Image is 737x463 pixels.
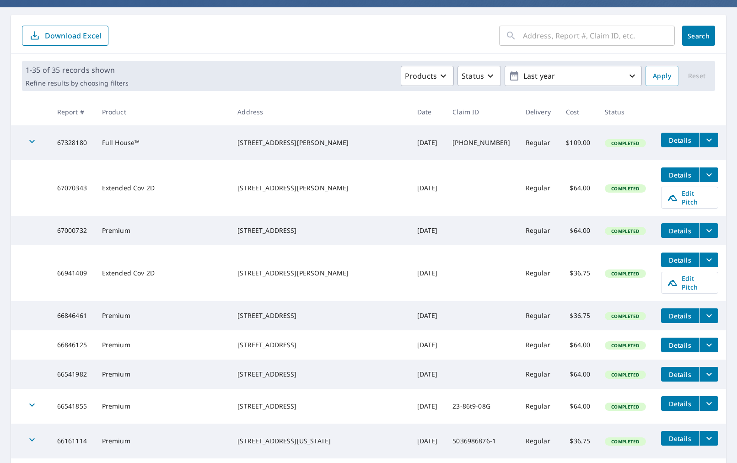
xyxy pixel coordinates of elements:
[518,301,559,330] td: Regular
[237,226,403,235] div: [STREET_ADDRESS]
[410,330,446,360] td: [DATE]
[699,133,718,147] button: filesDropdownBtn-67328180
[661,431,699,446] button: detailsBtn-66161114
[50,245,95,301] td: 66941409
[667,256,694,264] span: Details
[50,360,95,389] td: 66541982
[237,311,403,320] div: [STREET_ADDRESS]
[237,183,403,193] div: [STREET_ADDRESS][PERSON_NAME]
[699,253,718,267] button: filesDropdownBtn-66941409
[518,98,559,125] th: Delivery
[661,272,718,294] a: Edit Pitch
[95,424,231,458] td: Premium
[50,125,95,160] td: 67328180
[559,98,598,125] th: Cost
[518,389,559,424] td: Regular
[518,360,559,389] td: Regular
[410,245,446,301] td: [DATE]
[559,360,598,389] td: $64.00
[661,367,699,382] button: detailsBtn-66541982
[237,436,403,446] div: [STREET_ADDRESS][US_STATE]
[520,68,627,84] p: Last year
[606,140,645,146] span: Completed
[445,98,518,125] th: Claim ID
[606,438,645,445] span: Completed
[699,223,718,238] button: filesDropdownBtn-67000732
[699,167,718,182] button: filesDropdownBtn-67070343
[559,301,598,330] td: $36.75
[518,125,559,160] td: Regular
[661,338,699,352] button: detailsBtn-66846125
[445,389,518,424] td: 23-86t9-08G
[653,70,671,82] span: Apply
[606,404,645,410] span: Completed
[237,340,403,350] div: [STREET_ADDRESS]
[667,226,694,235] span: Details
[518,245,559,301] td: Regular
[559,216,598,245] td: $64.00
[410,216,446,245] td: [DATE]
[410,98,446,125] th: Date
[682,26,715,46] button: Search
[667,189,712,206] span: Edit Pitch
[237,370,403,379] div: [STREET_ADDRESS]
[95,389,231,424] td: Premium
[606,228,645,234] span: Completed
[237,402,403,411] div: [STREET_ADDRESS]
[50,389,95,424] td: 66541855
[667,274,712,291] span: Edit Pitch
[462,70,484,81] p: Status
[22,26,108,46] button: Download Excel
[523,23,675,48] input: Address, Report #, Claim ID, etc.
[50,301,95,330] td: 66846461
[95,360,231,389] td: Premium
[50,330,95,360] td: 66846125
[597,98,653,125] th: Status
[559,424,598,458] td: $36.75
[26,65,129,75] p: 1-35 of 35 records shown
[410,160,446,216] td: [DATE]
[95,125,231,160] td: Full House™
[667,312,694,320] span: Details
[661,167,699,182] button: detailsBtn-67070343
[646,66,678,86] button: Apply
[699,431,718,446] button: filesDropdownBtn-66161114
[559,125,598,160] td: $109.00
[667,341,694,350] span: Details
[410,125,446,160] td: [DATE]
[237,269,403,278] div: [STREET_ADDRESS][PERSON_NAME]
[50,98,95,125] th: Report #
[410,360,446,389] td: [DATE]
[606,371,645,378] span: Completed
[606,313,645,319] span: Completed
[699,338,718,352] button: filesDropdownBtn-66846125
[559,389,598,424] td: $64.00
[661,223,699,238] button: detailsBtn-67000732
[667,136,694,145] span: Details
[505,66,642,86] button: Last year
[230,98,410,125] th: Address
[661,308,699,323] button: detailsBtn-66846461
[95,98,231,125] th: Product
[457,66,501,86] button: Status
[518,424,559,458] td: Regular
[606,185,645,192] span: Completed
[518,330,559,360] td: Regular
[237,138,403,147] div: [STREET_ADDRESS][PERSON_NAME]
[95,160,231,216] td: Extended Cov 2D
[559,160,598,216] td: $64.00
[699,396,718,411] button: filesDropdownBtn-66541855
[95,245,231,301] td: Extended Cov 2D
[518,216,559,245] td: Regular
[661,396,699,411] button: detailsBtn-66541855
[50,216,95,245] td: 67000732
[667,171,694,179] span: Details
[699,308,718,323] button: filesDropdownBtn-66846461
[410,301,446,330] td: [DATE]
[689,32,708,40] span: Search
[405,70,437,81] p: Products
[445,125,518,160] td: [PHONE_NUMBER]
[667,399,694,408] span: Details
[410,424,446,458] td: [DATE]
[95,301,231,330] td: Premium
